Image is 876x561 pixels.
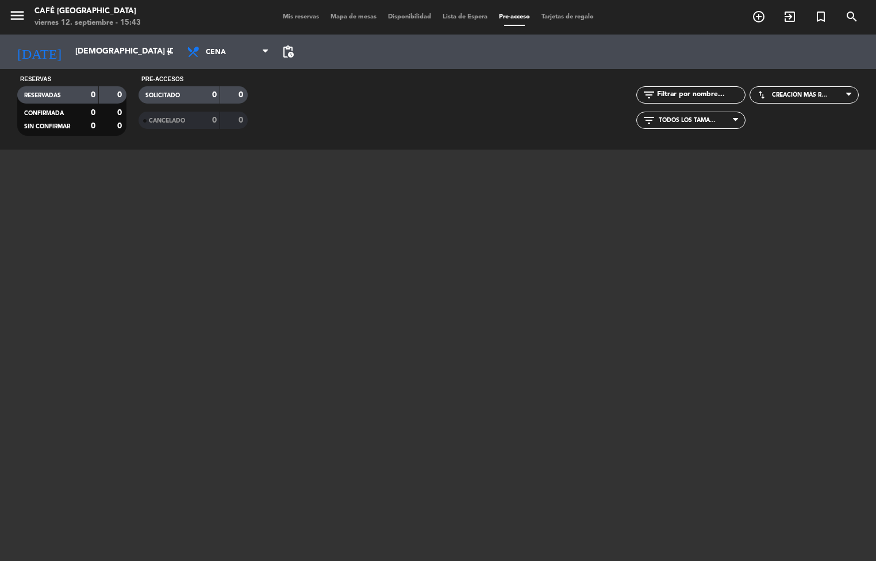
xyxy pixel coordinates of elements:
i: turned_in_not [814,10,828,24]
i: arrow_drop_down [162,45,176,59]
div: viernes 12. septiembre - 15:43 [34,17,141,29]
span: pending_actions [281,45,295,59]
span: Mis reservas [277,14,325,20]
strong: 0 [239,116,245,124]
span: SIN CONFIRMAR [24,124,70,129]
span: RESERVADAS [24,93,61,98]
span: Mapa de mesas [325,14,382,20]
span: Disponibilidad [382,14,437,20]
span: Solicitado [145,93,180,98]
label: Reservas [20,75,51,84]
span: Pre-acceso [493,14,536,20]
strong: 0 [91,109,95,117]
i: search [845,10,859,24]
div: Café [GEOGRAPHIC_DATA] [34,6,141,17]
strong: 0 [212,116,217,124]
span: Creación más reciente [772,91,829,98]
span: Tarjetas de regalo [536,14,600,20]
strong: 0 [117,109,124,117]
i: menu [9,7,26,24]
strong: 0 [91,91,95,99]
label: Pre-accesos [141,75,183,84]
strong: 0 [212,91,217,99]
strong: 0 [239,91,245,99]
span: Lista de Espera [437,14,493,20]
i: [DATE] [9,39,70,64]
span: CONFIRMADA [24,110,64,116]
i: filter_list [642,88,656,102]
span: Cena [206,41,260,63]
filter-checkbox: EARLY_ACCESS_REQUESTED [139,86,248,104]
strong: 0 [91,122,95,130]
button: menu [9,7,26,28]
span: Todos los tamaños [659,117,716,124]
input: Filtrar por nombre... [656,89,745,101]
strong: 0 [117,122,124,130]
i: add_circle_outline [752,10,766,24]
i: exit_to_app [783,10,797,24]
strong: 0 [117,91,124,99]
span: Cancelado [149,118,185,124]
